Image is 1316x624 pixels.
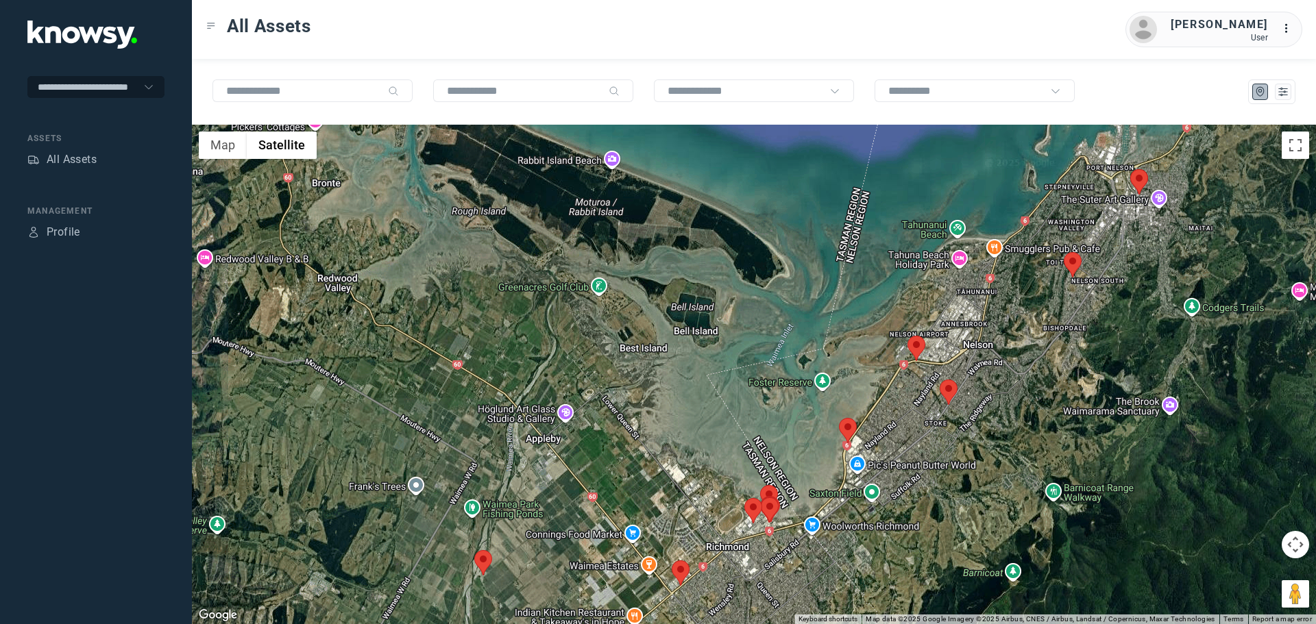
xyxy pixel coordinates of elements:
[1171,33,1268,42] div: User
[27,226,40,238] div: Profile
[1282,23,1296,34] tspan: ...
[47,224,80,240] div: Profile
[799,614,857,624] button: Keyboard shortcuts
[247,132,317,159] button: Show satellite imagery
[227,14,311,38] span: All Assets
[609,86,620,97] div: Search
[1252,615,1312,623] a: Report a map error
[47,151,97,168] div: All Assets
[27,151,97,168] a: AssetsAll Assets
[1282,580,1309,608] button: Drag Pegman onto the map to open Street View
[206,21,216,31] div: Toggle Menu
[866,615,1215,623] span: Map data ©2025 Google Imagery ©2025 Airbus, CNES / Airbus, Landsat / Copernicus, Maxar Technologies
[1171,16,1268,33] div: [PERSON_NAME]
[1282,531,1309,558] button: Map camera controls
[388,86,399,97] div: Search
[27,205,164,217] div: Management
[195,606,241,624] a: Open this area in Google Maps (opens a new window)
[195,606,241,624] img: Google
[199,132,247,159] button: Show street map
[1282,21,1298,39] div: :
[27,153,40,166] div: Assets
[1282,21,1298,37] div: :
[27,132,164,145] div: Assets
[1254,86,1267,98] div: Map
[1282,132,1309,159] button: Toggle fullscreen view
[1277,86,1289,98] div: List
[27,21,137,49] img: Application Logo
[1223,615,1244,623] a: Terms (opens in new tab)
[27,224,80,240] a: ProfileProfile
[1130,16,1157,43] img: avatar.png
